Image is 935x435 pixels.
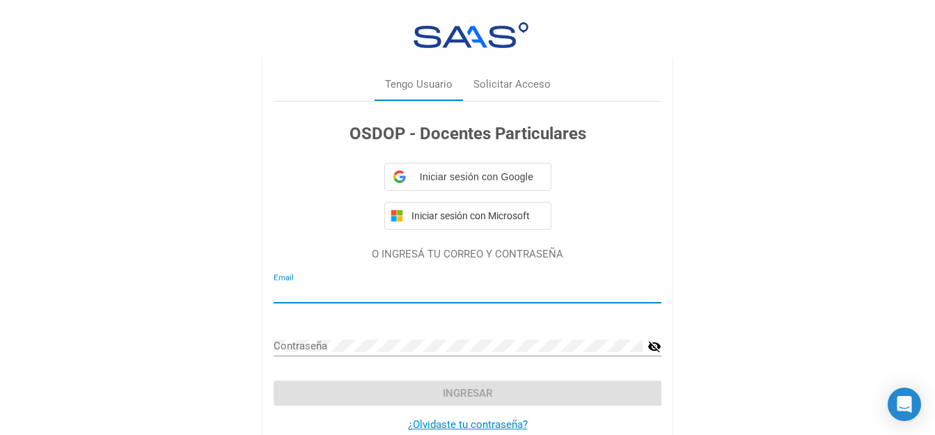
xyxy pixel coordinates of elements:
span: Iniciar sesión con Google [411,170,542,184]
div: Solicitar Acceso [473,77,551,93]
button: Iniciar sesión con Microsoft [384,202,551,230]
button: Ingresar [274,381,661,406]
div: Tengo Usuario [385,77,453,93]
div: Iniciar sesión con Google [384,163,551,191]
h3: OSDOP - Docentes Particulares [274,121,661,146]
mat-icon: visibility_off [647,338,661,355]
div: Open Intercom Messenger [888,388,921,421]
span: Ingresar [443,387,493,400]
span: Iniciar sesión con Microsoft [409,210,545,221]
a: ¿Olvidaste tu contraseña? [408,418,528,431]
p: O INGRESÁ TU CORREO Y CONTRASEÑA [274,246,661,262]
